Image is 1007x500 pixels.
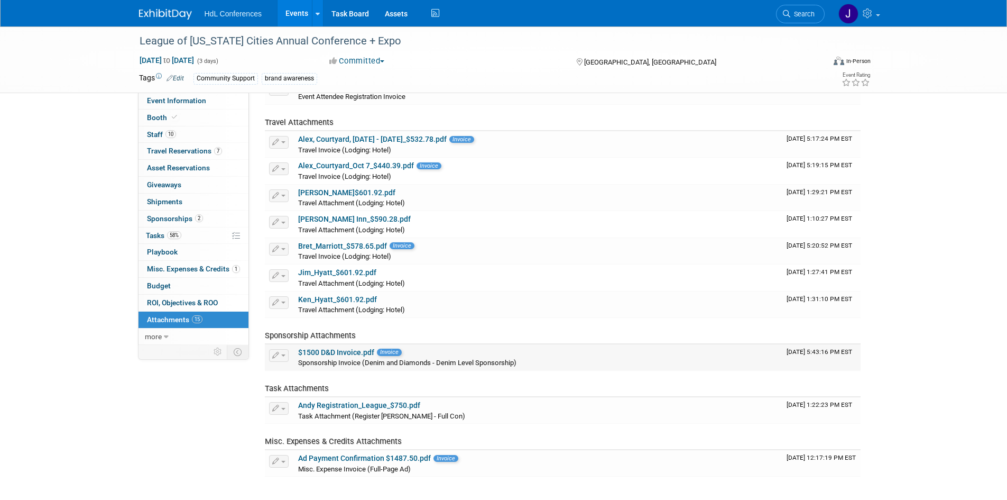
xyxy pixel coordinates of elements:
[782,158,861,184] td: Upload Timestamp
[298,172,391,180] span: Travel Invoice (Lodging: Hotel)
[227,345,248,359] td: Toggle Event Tabs
[147,180,181,189] span: Giveaways
[326,56,389,67] button: Committed
[139,9,192,20] img: ExhibitDay
[147,281,171,290] span: Budget
[265,437,402,446] span: Misc. Expenses & Credits Attachments
[298,359,516,367] span: Sponsorship Invoice (Denim and Diamonds - Denim Level Sponsorship)
[782,450,861,477] td: Upload Timestamp
[298,348,374,357] a: $1500 D&D Invoice.pdf
[145,332,162,341] span: more
[787,242,852,249] span: Upload Timestamp
[147,248,178,256] span: Playbook
[838,4,858,24] img: Johnny Nguyen
[165,130,176,138] span: 10
[782,397,861,424] td: Upload Timestamp
[298,242,387,250] a: Bret_Marriott_$578.65.pdf
[790,10,815,18] span: Search
[298,465,411,473] span: Misc. Expense Invoice (Full-Page Ad)
[298,268,376,277] a: Jim_Hyatt_$601.92.pdf
[298,93,405,101] span: Event Attendee Registration Invoice
[377,349,402,356] span: Invoice
[138,244,248,260] a: Playbook
[147,197,182,206] span: Shipments
[782,211,861,238] td: Upload Timestamp
[787,295,852,303] span: Upload Timestamp
[138,143,248,159] a: Travel Reservations7
[782,131,861,158] td: Upload Timestamp
[139,56,195,65] span: [DATE] [DATE]
[138,160,248,176] a: Asset Reservations
[209,345,227,359] td: Personalize Event Tab Strip
[232,265,240,273] span: 1
[787,348,852,356] span: Upload Timestamp
[298,252,391,260] span: Travel Invoice (Lodging: Hotel)
[139,72,184,85] td: Tags
[449,136,474,143] span: Invoice
[298,226,405,234] span: Travel Attachment (Lodging: Hotel)
[138,177,248,193] a: Giveaways
[265,331,356,340] span: Sponsorship Attachments
[846,57,871,65] div: In-Person
[138,261,248,277] a: Misc. Expenses & Credits1
[147,147,222,155] span: Travel Reservations
[787,215,852,222] span: Upload Timestamp
[787,161,852,169] span: Upload Timestamp
[147,214,203,223] span: Sponsorships
[298,161,414,170] a: Alex_Courtyard_Oct 7_$440.39.pdf
[147,315,202,324] span: Attachments
[193,73,258,84] div: Community Support
[433,455,458,462] span: Invoice
[147,113,179,122] span: Booth
[782,185,861,211] td: Upload Timestamp
[762,55,871,71] div: Event Format
[262,73,317,84] div: brand awareness
[138,93,248,109] a: Event Information
[162,56,172,65] span: to
[782,238,861,265] td: Upload Timestamp
[138,329,248,345] a: more
[298,215,411,223] a: [PERSON_NAME] Inn_$590.28.pdf
[138,126,248,143] a: Staff10
[196,58,218,65] span: (3 days)
[834,57,844,65] img: Format-Inperson.png
[138,194,248,210] a: Shipments
[298,188,395,197] a: [PERSON_NAME]$601.92.pdf
[192,315,202,323] span: 15
[298,454,431,462] a: Ad Payment Confirmation $1487.50.pdf
[787,401,852,408] span: Upload Timestamp
[787,135,852,142] span: Upload Timestamp
[147,298,218,307] span: ROI, Objectives & ROO
[782,344,861,371] td: Upload Timestamp
[138,110,248,126] a: Booth
[195,214,203,222] span: 2
[417,162,441,169] span: Invoice
[787,454,856,461] span: Upload Timestamp
[214,147,222,155] span: 7
[298,279,405,287] span: Travel Attachment (Lodging: Hotel)
[842,72,870,78] div: Event Rating
[787,268,852,276] span: Upload Timestamp
[787,188,852,196] span: Upload Timestamp
[147,265,240,273] span: Misc. Expenses & Credits
[138,295,248,311] a: ROI, Objectives & ROO
[172,114,177,120] i: Booth reservation complete
[205,10,262,18] span: HdL Conferences
[782,292,861,318] td: Upload Timestamp
[138,228,248,244] a: Tasks58%
[265,117,334,127] span: Travel Attachments
[298,412,465,420] span: Task Attachment (Register [PERSON_NAME] - Full Con)
[136,32,809,51] div: League of [US_STATE] Cities Annual Conference + Expo
[138,211,248,227] a: Sponsorships2
[265,384,329,393] span: Task Attachments
[138,312,248,328] a: Attachments15
[298,306,405,314] span: Travel Attachment (Lodging: Hotel)
[298,401,420,410] a: Andy Registration_League_$750.pdf
[298,135,447,143] a: Alex, Courtyard, [DATE] - [DATE]_$532.78.pdf
[146,231,181,240] span: Tasks
[167,231,181,239] span: 58%
[298,199,405,207] span: Travel Attachment (Lodging: Hotel)
[390,242,414,249] span: Invoice
[776,5,825,23] a: Search
[138,278,248,294] a: Budget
